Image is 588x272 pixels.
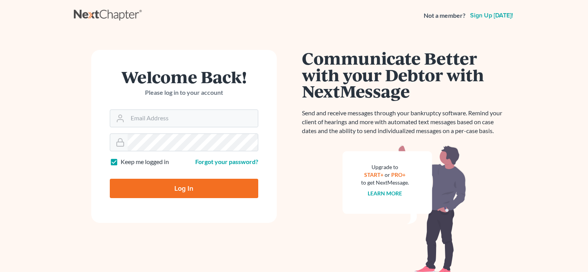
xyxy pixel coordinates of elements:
input: Log In [110,179,258,198]
div: to get NextMessage. [361,179,409,186]
h1: Welcome Back! [110,68,258,85]
p: Send and receive messages through your bankruptcy software. Remind your client of hearings and mo... [302,109,507,135]
label: Keep me logged in [121,157,169,166]
input: Email Address [128,110,258,127]
h1: Communicate Better with your Debtor with NextMessage [302,50,507,99]
strong: Not a member? [424,11,465,20]
span: or [385,171,390,178]
a: START+ [364,171,383,178]
a: PRO+ [391,171,406,178]
a: Learn more [368,190,402,197]
a: Forgot your password? [195,158,258,165]
p: Please log in to your account [110,88,258,97]
a: Sign up [DATE]! [469,12,515,19]
div: Upgrade to [361,163,409,171]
